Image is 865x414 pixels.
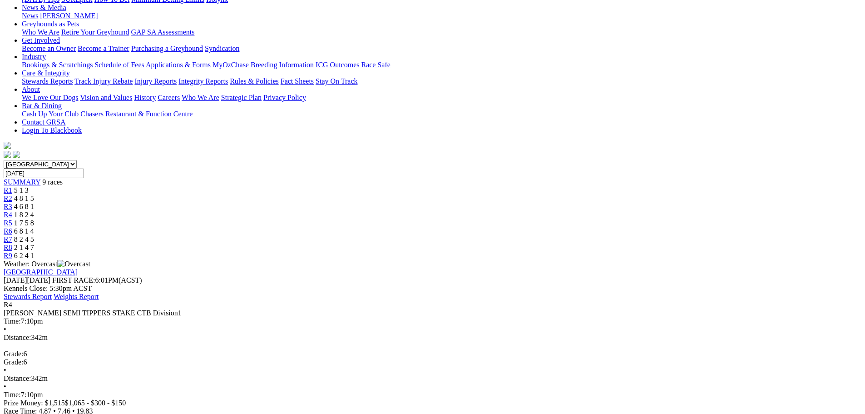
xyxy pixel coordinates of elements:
a: R4 [4,211,12,219]
span: FIRST RACE: [52,276,95,284]
a: SUMMARY [4,178,40,186]
div: 6 [4,358,861,366]
a: About [22,85,40,93]
div: Get Involved [22,45,861,53]
a: Care & Integrity [22,69,70,77]
a: Applications & Forms [146,61,211,69]
img: Overcast [57,260,90,268]
img: logo-grsa-white.png [4,142,11,149]
span: $1,065 - $300 - $150 [65,399,126,407]
a: [PERSON_NAME] [40,12,98,20]
a: Rules & Policies [230,77,279,85]
a: Industry [22,53,46,60]
span: Time: [4,391,21,399]
a: Injury Reports [134,77,177,85]
a: Contact GRSA [22,118,65,126]
a: Who We Are [22,28,59,36]
div: [PERSON_NAME] SEMI TIPPERS STAKE CTB Division1 [4,309,861,317]
a: R6 [4,227,12,235]
span: Grade: [4,358,24,366]
a: R3 [4,203,12,210]
div: 7:10pm [4,317,861,325]
a: GAP SA Assessments [131,28,195,36]
input: Select date [4,169,84,178]
a: R9 [4,252,12,259]
a: Syndication [205,45,239,52]
span: 4 6 8 1 [14,203,34,210]
span: 1 8 2 4 [14,211,34,219]
a: Strategic Plan [221,94,262,101]
a: Get Involved [22,36,60,44]
a: Privacy Policy [263,94,306,101]
span: 6:01PM(ACST) [52,276,142,284]
a: Greyhounds as Pets [22,20,79,28]
a: Integrity Reports [178,77,228,85]
div: Kennels Close: 5:30pm ACST [4,284,861,293]
div: Greyhounds as Pets [22,28,861,36]
span: 1 7 5 8 [14,219,34,227]
a: Fact Sheets [281,77,314,85]
a: Become an Owner [22,45,76,52]
a: Stay On Track [316,77,357,85]
a: History [134,94,156,101]
a: Cash Up Your Club [22,110,79,118]
span: 2 1 4 7 [14,244,34,251]
span: Time: [4,317,21,325]
a: Retire Your Greyhound [61,28,129,36]
a: R2 [4,195,12,202]
div: 7:10pm [4,391,861,399]
span: 9 races [42,178,63,186]
a: Purchasing a Greyhound [131,45,203,52]
a: News & Media [22,4,66,11]
span: Grade: [4,350,24,358]
a: R8 [4,244,12,251]
a: We Love Our Dogs [22,94,78,101]
div: Prize Money: $1,515 [4,399,861,407]
span: [DATE] [4,276,27,284]
div: 6 [4,350,861,358]
a: [GEOGRAPHIC_DATA] [4,268,78,276]
div: 342m [4,374,861,383]
img: twitter.svg [13,151,20,158]
div: Care & Integrity [22,77,861,85]
div: 342m [4,334,861,342]
span: 6 8 1 4 [14,227,34,235]
div: Industry [22,61,861,69]
a: Chasers Restaurant & Function Centre [80,110,193,118]
a: Schedule of Fees [94,61,144,69]
a: Become a Trainer [78,45,129,52]
span: • [4,366,6,374]
a: Careers [158,94,180,101]
span: 6 2 4 1 [14,252,34,259]
span: R1 [4,186,12,194]
span: 5 1 3 [14,186,29,194]
a: Track Injury Rebate [74,77,133,85]
a: Who We Are [182,94,219,101]
a: Bookings & Scratchings [22,61,93,69]
span: Distance: [4,374,31,382]
span: Distance: [4,334,31,341]
a: R7 [4,235,12,243]
a: Stewards Report [4,293,52,300]
a: Weights Report [54,293,99,300]
span: • [4,325,6,333]
a: Bar & Dining [22,102,62,110]
a: MyOzChase [213,61,249,69]
img: facebook.svg [4,151,11,158]
span: • [4,383,6,390]
div: News & Media [22,12,861,20]
a: R5 [4,219,12,227]
a: Vision and Values [80,94,132,101]
span: Weather: Overcast [4,260,90,268]
a: Race Safe [361,61,390,69]
div: Bar & Dining [22,110,861,118]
